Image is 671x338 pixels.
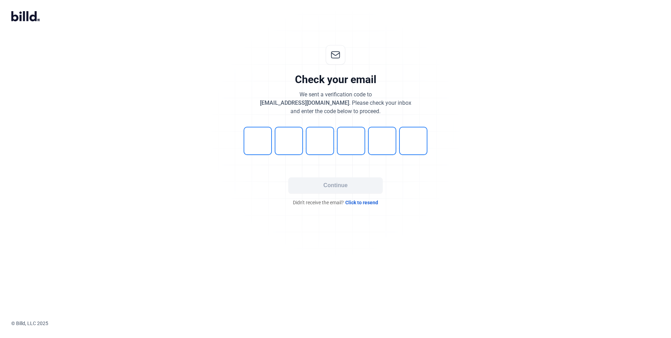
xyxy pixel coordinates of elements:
[260,90,411,116] div: We sent a verification code to . Please check your inbox and enter the code below to proceed.
[345,199,378,206] span: Click to resend
[288,177,383,193] button: Continue
[260,100,349,106] span: [EMAIL_ADDRESS][DOMAIN_NAME]
[295,73,376,86] div: Check your email
[231,199,440,206] div: Didn't receive the email?
[11,320,671,327] div: © Billd, LLC 2025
